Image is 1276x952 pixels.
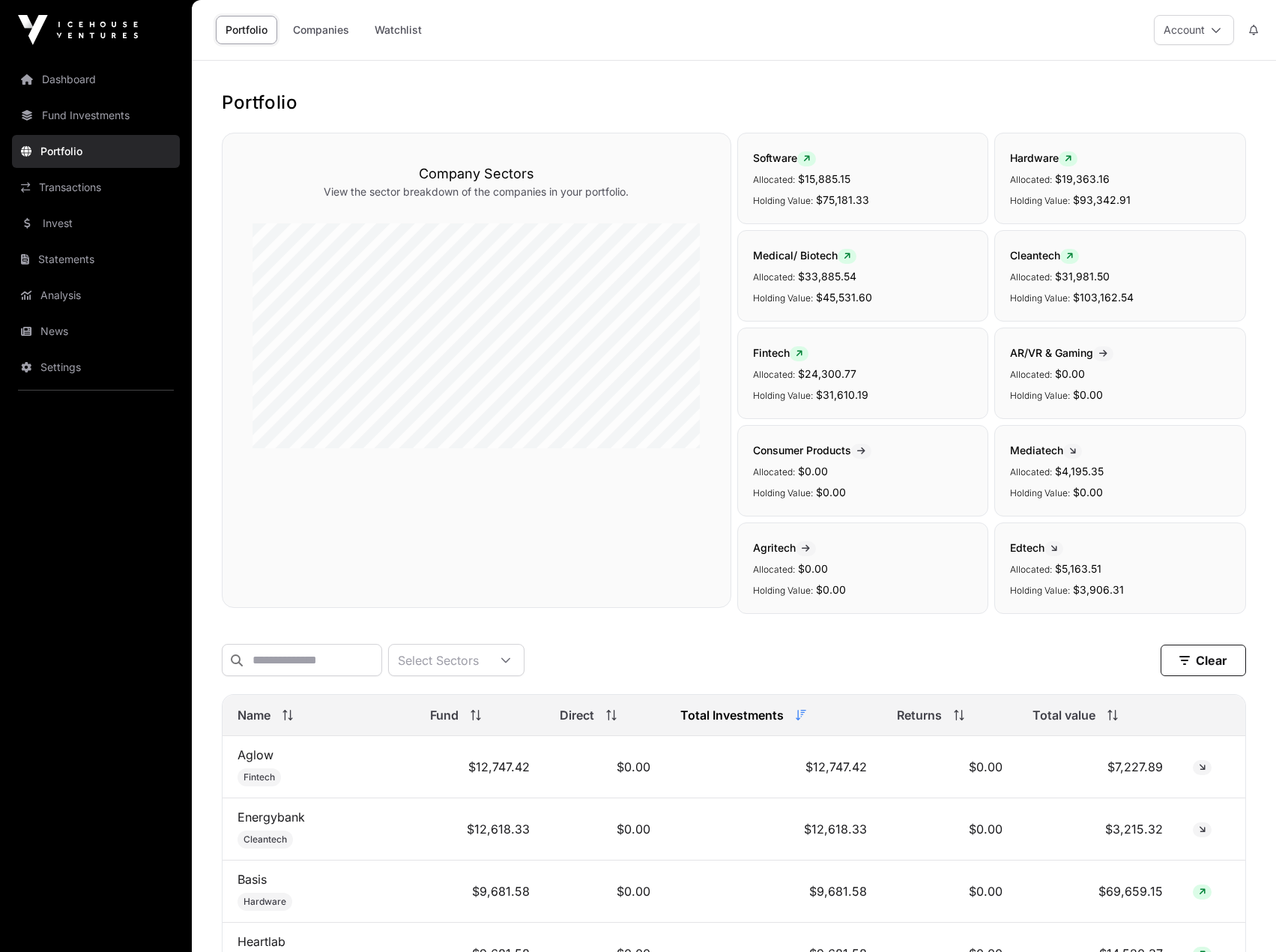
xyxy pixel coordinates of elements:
span: Medical/ Biotech [753,249,856,262]
span: Allocated: [753,466,795,477]
span: Cleantech [1010,249,1079,262]
td: $3,215.32 [1018,798,1178,861]
td: $69,659.15 [1018,861,1178,923]
td: $12,618.33 [415,798,544,861]
span: $0.00 [1055,367,1085,380]
span: Holding Value: [1010,487,1070,498]
span: $33,885.54 [798,270,856,283]
td: $12,747.42 [415,736,544,798]
button: Clear [1161,645,1246,676]
span: $19,363.16 [1055,172,1110,185]
span: Holding Value: [1010,292,1070,304]
img: Icehouse Ventures Logo [18,15,138,45]
span: Returns [897,706,942,724]
span: Hardware [244,896,286,908]
a: Basis [238,872,267,887]
td: $9,681.58 [665,861,882,923]
span: $15,885.15 [798,172,850,185]
span: Holding Value: [1010,390,1070,401]
span: Allocated: [753,271,795,283]
span: Allocated: [753,564,795,575]
span: Allocated: [753,174,795,185]
a: Invest [12,207,180,240]
span: AR/VR & Gaming [1010,346,1113,359]
a: News [12,315,180,348]
span: $0.00 [798,465,828,477]
span: Total Investments [680,706,784,724]
span: $45,531.60 [816,291,872,304]
span: Holding Value: [753,585,813,596]
span: $31,610.19 [816,388,868,401]
span: Fund [430,706,459,724]
td: $0.00 [545,736,665,798]
span: Mediatech [1010,444,1082,457]
a: Fund Investments [12,99,180,132]
span: Name [238,706,270,724]
span: $31,981.50 [1055,270,1110,283]
span: Holding Value: [753,487,813,498]
span: $0.00 [1073,486,1103,498]
a: Transactions [12,171,180,204]
a: Settings [12,351,180,384]
span: Holding Value: [753,292,813,304]
span: Fintech [244,771,275,783]
span: Allocated: [753,369,795,380]
td: $0.00 [882,736,1018,798]
td: $0.00 [545,798,665,861]
span: $103,162.54 [1073,291,1134,304]
span: Agritech [753,541,816,554]
a: Dashboard [12,63,180,96]
p: View the sector breakdown of the companies in your portfolio. [253,184,701,199]
span: Allocated: [1010,271,1052,283]
span: Allocated: [1010,369,1052,380]
a: Companies [283,16,359,44]
td: $12,747.42 [665,736,882,798]
span: $0.00 [816,583,846,596]
h3: Company Sectors [253,163,701,184]
span: $0.00 [798,562,828,575]
span: $93,342.91 [1073,193,1131,206]
span: Edtech [1010,541,1063,554]
td: $0.00 [882,861,1018,923]
span: Direct [560,706,594,724]
span: $0.00 [816,486,846,498]
td: $7,227.89 [1018,736,1178,798]
a: Aglow [238,747,273,762]
td: $9,681.58 [415,861,544,923]
h1: Portfolio [222,91,1246,115]
span: Total value [1032,706,1095,724]
span: Cleantech [244,834,287,846]
button: Account [1154,15,1234,45]
a: Portfolio [216,16,277,44]
span: $4,195.35 [1055,465,1104,477]
span: Holding Value: [1010,195,1070,206]
span: $75,181.33 [816,193,869,206]
div: Select Sectors [389,645,488,675]
td: $0.00 [882,798,1018,861]
a: Analysis [12,279,180,312]
a: Heartlab [238,934,285,949]
span: Hardware [1010,151,1077,164]
td: $0.00 [545,861,665,923]
span: Allocated: [1010,466,1052,477]
span: Allocated: [1010,174,1052,185]
td: $12,618.33 [665,798,882,861]
a: Portfolio [12,135,180,168]
span: Fintech [753,346,808,359]
span: $0.00 [1073,388,1103,401]
a: Watchlist [365,16,432,44]
a: Statements [12,243,180,276]
span: $24,300.77 [798,367,856,380]
a: Energybank [238,810,305,825]
span: Software [753,151,816,164]
span: Allocated: [1010,564,1052,575]
span: Consumer Products [753,444,871,457]
span: Holding Value: [753,195,813,206]
span: $3,906.31 [1073,583,1124,596]
span: Holding Value: [1010,585,1070,596]
iframe: Chat Widget [1201,880,1276,952]
span: Holding Value: [753,390,813,401]
span: $5,163.51 [1055,562,1101,575]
